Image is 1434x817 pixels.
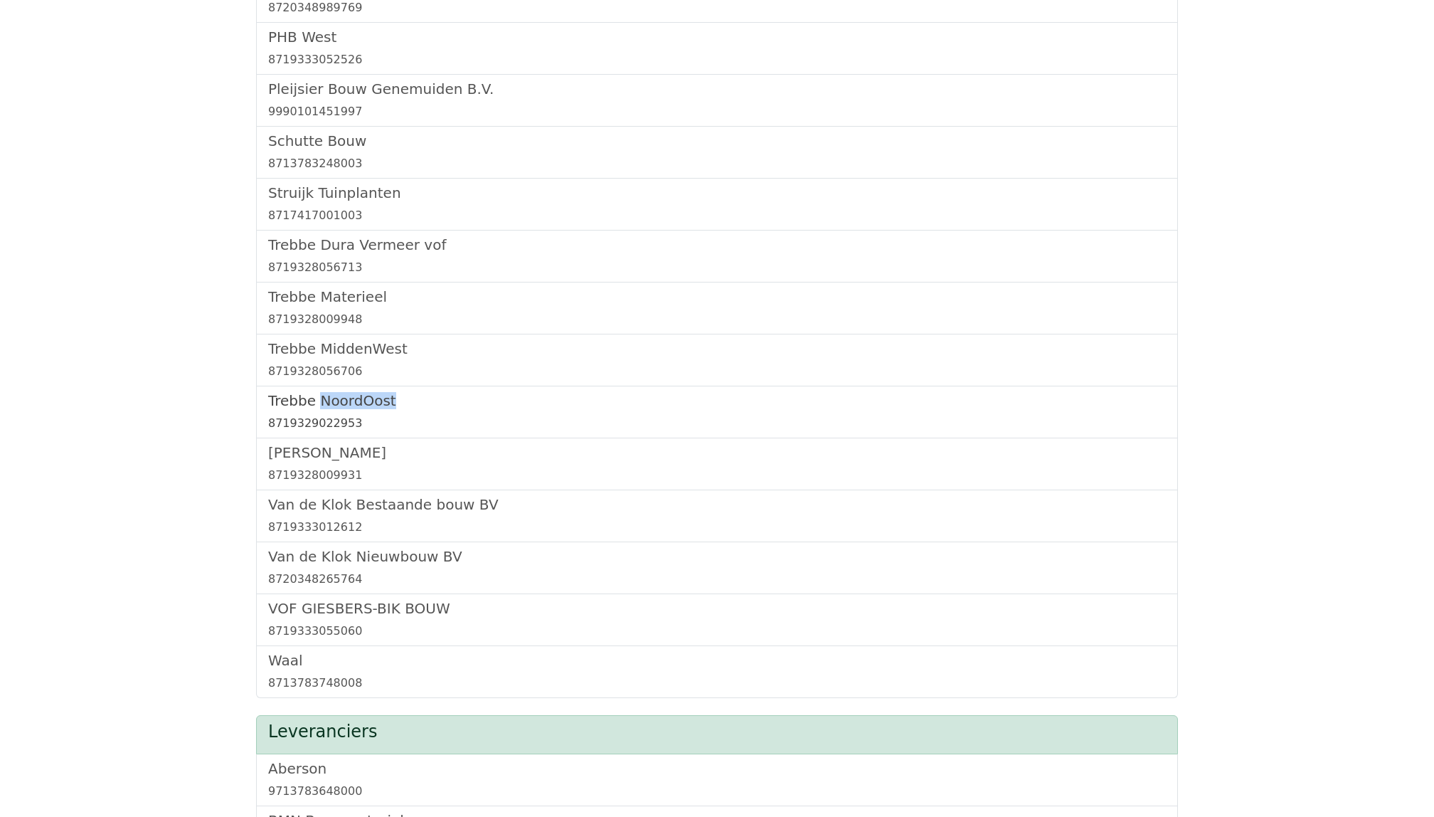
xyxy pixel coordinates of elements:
div: 8719328056706 [268,363,1166,380]
div: 8713783248003 [268,155,1166,172]
div: 8719328009948 [268,311,1166,328]
div: 8719333052526 [268,51,1166,68]
a: Van de Klok Bestaande bouw BV8719333012612 [268,496,1166,536]
h5: Van de Klok Nieuwbouw BV [268,548,1166,565]
a: Trebbe MiddenWest8719328056706 [268,340,1166,380]
h5: Trebbe NoordOost [268,392,1166,409]
a: PHB West8719333052526 [268,28,1166,68]
h5: Schutte Bouw [268,132,1166,149]
h5: Trebbe Dura Vermeer vof [268,236,1166,253]
a: Waal8713783748008 [268,652,1166,692]
h5: Van de Klok Bestaande bouw BV [268,496,1166,513]
h5: VOF GIESBERS-BIK BOUW [268,600,1166,617]
h5: Trebbe MiddenWest [268,340,1166,357]
h5: Trebbe Materieel [268,288,1166,305]
div: 8719329022953 [268,415,1166,432]
div: 8719328009931 [268,467,1166,484]
a: Trebbe Materieel8719328009948 [268,288,1166,328]
a: Pleijsier Bouw Genemuiden B.V.9990101451997 [268,80,1166,120]
div: 8719333012612 [268,519,1166,536]
a: Van de Klok Nieuwbouw BV8720348265764 [268,548,1166,588]
div: 8719333055060 [268,623,1166,640]
a: Trebbe NoordOost8719329022953 [268,392,1166,432]
h5: PHB West [268,28,1166,46]
h5: Aberson [268,760,1166,777]
h4: Leveranciers [268,722,1166,742]
h5: Struijk Tuinplanten [268,184,1166,201]
a: VOF GIESBERS-BIK BOUW8719333055060 [268,600,1166,640]
div: 8719328056713 [268,259,1166,276]
div: 8713783748008 [268,675,1166,692]
h5: Pleijsier Bouw Genemuiden B.V. [268,80,1166,97]
a: Trebbe Dura Vermeer vof8719328056713 [268,236,1166,276]
a: Struijk Tuinplanten8717417001003 [268,184,1166,224]
h5: Waal [268,652,1166,669]
div: 8717417001003 [268,207,1166,224]
div: 9713783648000 [268,783,1166,800]
a: Aberson9713783648000 [268,760,1166,800]
a: [PERSON_NAME]8719328009931 [268,444,1166,484]
div: 8720348265764 [268,571,1166,588]
h5: [PERSON_NAME] [268,444,1166,461]
a: Schutte Bouw8713783248003 [268,132,1166,172]
div: 9990101451997 [268,103,1166,120]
